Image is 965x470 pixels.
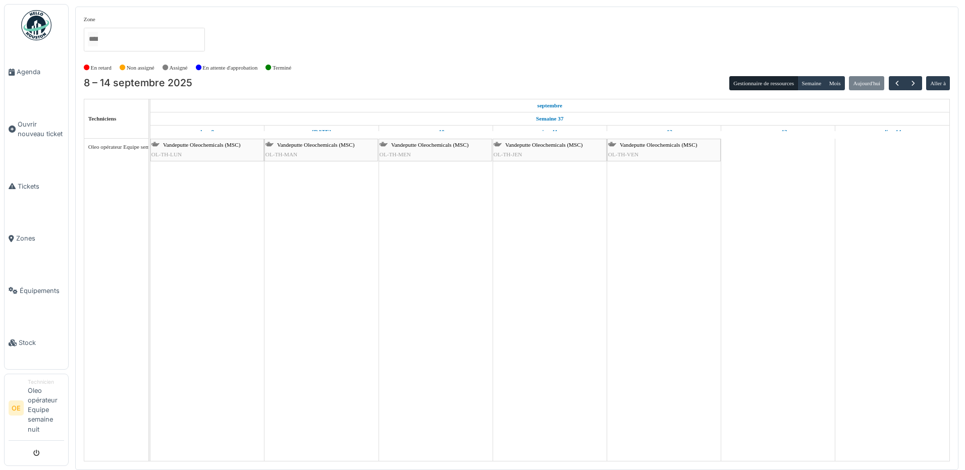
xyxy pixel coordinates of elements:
[424,126,447,138] a: 10 septembre 2025
[84,77,192,89] h2: 8 – 14 septembre 2025
[309,126,334,138] a: 9 septembre 2025
[391,142,468,148] span: Vandeputte Oleochemicals (MSC)
[84,15,95,24] label: Zone
[380,151,411,157] span: OL-TH-MEN
[277,142,354,148] span: Vandeputte Oleochemicals (MSC)
[5,212,68,265] a: Zones
[608,151,638,157] span: OL-TH-VEN
[849,76,884,90] button: Aujourd'hui
[163,142,240,148] span: Vandeputte Oleochemicals (MSC)
[9,378,64,441] a: OE TechnicienOleo opérateur Equipe semaine nuit
[729,76,798,90] button: Gestionnaire de ressources
[5,264,68,317] a: Équipements
[926,76,950,90] button: Aller à
[653,126,675,138] a: 12 septembre 2025
[825,76,845,90] button: Mois
[28,378,64,386] div: Technicien
[505,142,582,148] span: Vandeputte Oleochemicals (MSC)
[17,67,64,77] span: Agenda
[9,400,24,416] li: OE
[535,99,565,112] a: 8 septembre 2025
[620,142,697,148] span: Vandeputte Oleochemicals (MSC)
[767,126,790,138] a: 13 septembre 2025
[151,151,182,157] span: OL-TH-LUN
[198,126,217,138] a: 8 septembre 2025
[265,151,297,157] span: OL-TH-MAN
[5,317,68,369] a: Stock
[533,112,566,125] a: Semaine 37
[494,151,522,157] span: OL-TH-JEN
[540,126,560,138] a: 11 septembre 2025
[905,76,922,91] button: Suivant
[273,64,291,72] label: Terminé
[20,286,64,296] span: Équipements
[91,64,112,72] label: En retard
[889,76,905,91] button: Précédent
[18,182,64,191] span: Tickets
[88,144,170,150] span: Oleo opérateur Equipe semaine nuit
[202,64,257,72] label: En attente d'approbation
[170,64,188,72] label: Assigné
[19,338,64,347] span: Stock
[5,98,68,160] a: Ouvrir nouveau ticket
[16,233,64,243] span: Zones
[18,120,64,139] span: Ouvrir nouveau ticket
[881,126,903,138] a: 14 septembre 2025
[5,46,68,98] a: Agenda
[88,32,98,46] input: Tous
[21,10,51,40] img: Badge_color-CXgf-gQk.svg
[5,160,68,212] a: Tickets
[88,115,117,122] span: Techniciens
[797,76,825,90] button: Semaine
[28,378,64,438] li: Oleo opérateur Equipe semaine nuit
[127,64,154,72] label: Non assigné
